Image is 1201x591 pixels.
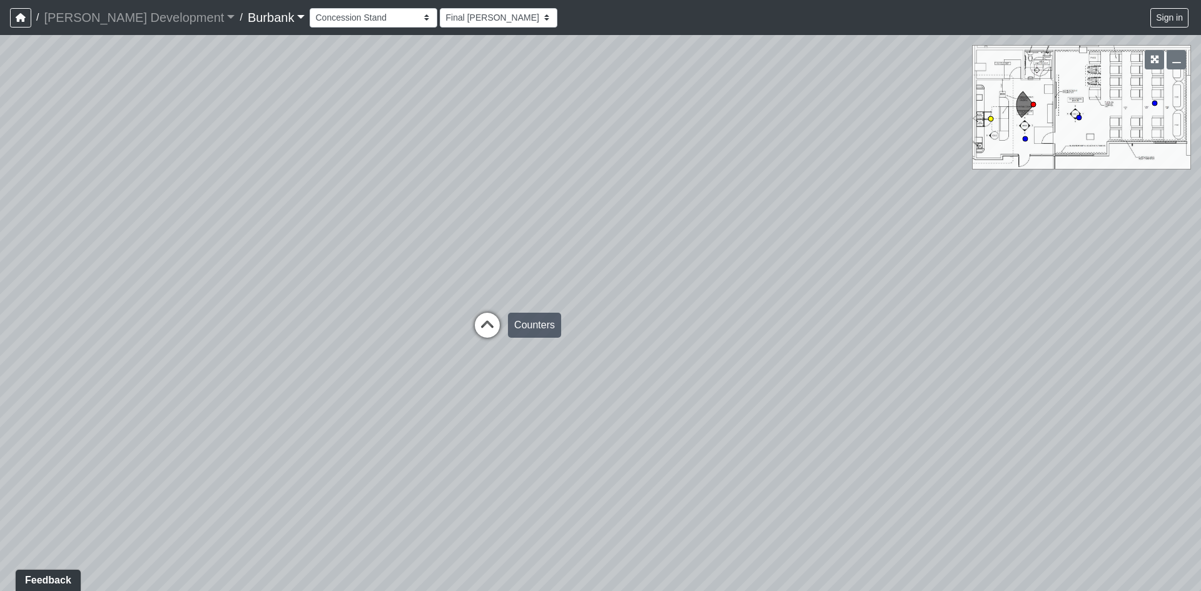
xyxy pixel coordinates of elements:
button: Sign in [1150,8,1188,28]
span: / [31,5,44,30]
span: / [235,5,247,30]
iframe: Ybug feedback widget [9,566,83,591]
div: Counters [508,313,561,338]
a: Burbank [248,5,305,30]
a: [PERSON_NAME] Development [44,5,235,30]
